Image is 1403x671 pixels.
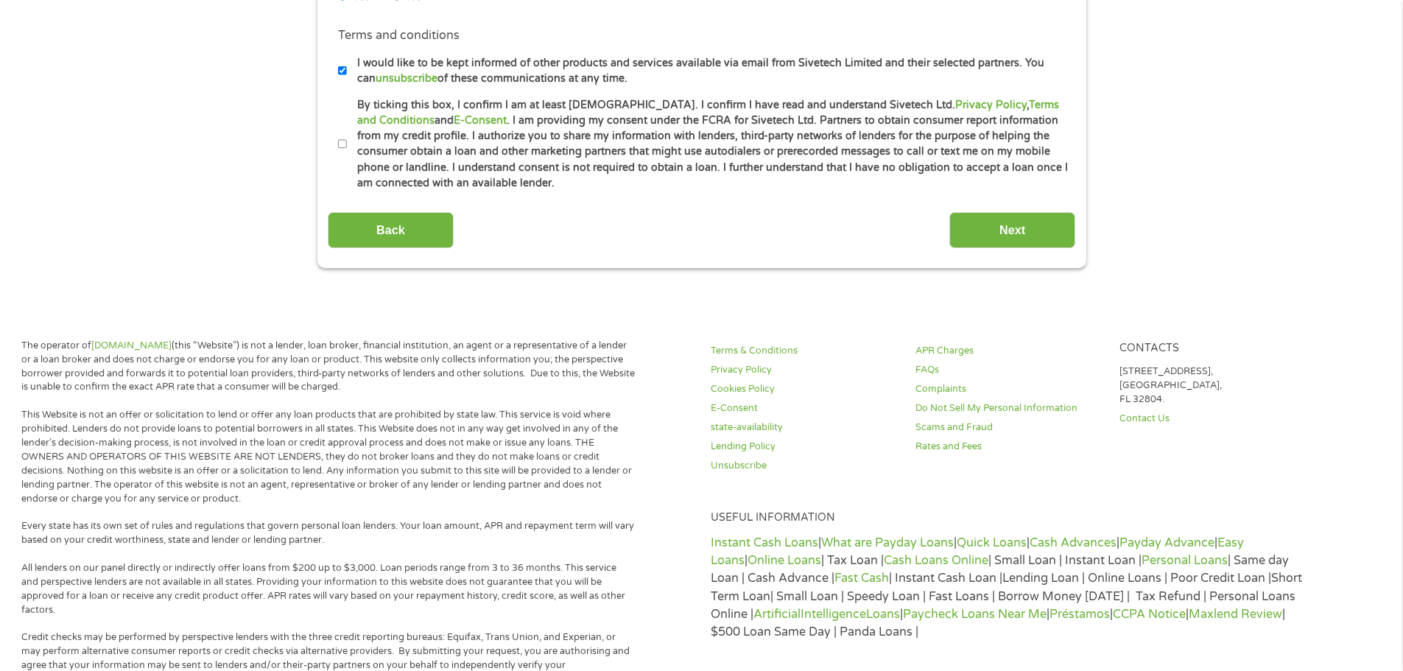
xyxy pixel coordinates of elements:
input: Back [328,212,454,248]
label: Terms and conditions [338,28,460,43]
a: Rates and Fees [915,440,1103,454]
p: This Website is not an offer or solicitation to lend or offer any loan products that are prohibit... [21,408,636,505]
a: Do Not Sell My Personal Information [915,401,1103,415]
a: Maxlend Review [1189,607,1282,622]
a: Lending Policy [711,440,898,454]
a: FAQs [915,363,1103,377]
a: Easy Loans [711,535,1244,568]
a: Unsubscribe [711,459,898,473]
h4: Contacts [1119,342,1307,356]
a: Fast Cash [834,571,889,586]
p: Every state has its own set of rules and regulations that govern personal loan lenders. Your loan... [21,519,636,547]
p: The operator of (this “Website”) is not a lender, loan broker, financial institution, an agent or... [21,339,636,395]
a: What are Payday Loans [821,535,954,550]
input: Next [949,212,1075,248]
a: state-availability [711,421,898,435]
a: Scams and Fraud [915,421,1103,435]
a: E-Consent [454,114,507,127]
a: E-Consent [711,401,898,415]
a: Cash Advances [1030,535,1117,550]
a: [DOMAIN_NAME] [91,340,172,351]
a: Privacy Policy [711,363,898,377]
a: Paycheck Loans Near Me [903,607,1047,622]
a: Loans [866,607,900,622]
p: All lenders on our panel directly or indirectly offer loans from $200 up to $3,000. Loan periods ... [21,561,636,617]
a: Complaints [915,382,1103,396]
a: Personal Loans [1142,553,1228,568]
a: Artificial [753,607,801,622]
p: [STREET_ADDRESS], [GEOGRAPHIC_DATA], FL 32804. [1119,365,1307,407]
a: Payday Advance [1119,535,1214,550]
label: I would like to be kept informed of other products and services available via email from Sivetech... [347,55,1069,87]
a: Online Loans [748,553,821,568]
p: | | | | | | | Tax Loan | | Small Loan | Instant Loan | | Same day Loan | Cash Advance | | Instant... [711,534,1307,642]
a: Instant Cash Loans [711,535,818,550]
a: unsubscribe [376,72,437,85]
a: Préstamos [1049,607,1110,622]
a: Intelligence [801,607,866,622]
a: CCPA Notice [1113,607,1186,622]
a: Terms & Conditions [711,344,898,358]
a: Cookies Policy [711,382,898,396]
a: Contact Us [1119,412,1307,426]
a: Terms and Conditions [357,99,1059,127]
a: Quick Loans [957,535,1027,550]
label: By ticking this box, I confirm I am at least [DEMOGRAPHIC_DATA]. I confirm I have read and unders... [347,97,1069,192]
h4: Useful Information [711,511,1307,525]
a: APR Charges [915,344,1103,358]
a: Cash Loans Online [884,553,988,568]
a: Privacy Policy [955,99,1027,111]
